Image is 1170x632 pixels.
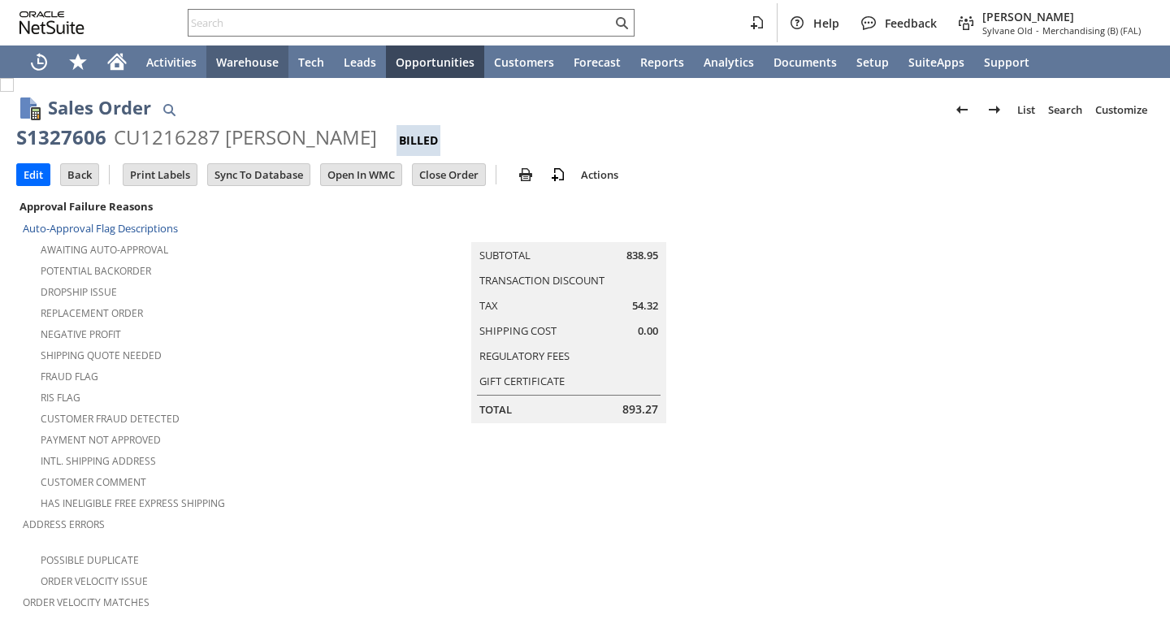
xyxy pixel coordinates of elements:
a: Shipping Cost [479,323,557,338]
div: Approval Failure Reasons [16,196,364,217]
a: Replacement Order [41,306,143,320]
a: Support [974,45,1039,78]
span: Leads [344,54,376,70]
a: Possible Duplicate [41,553,139,567]
a: Potential Backorder [41,264,151,278]
span: 54.32 [632,298,658,314]
div: Shortcuts [58,45,97,78]
a: List [1011,97,1042,123]
span: [PERSON_NAME] [982,9,1141,24]
a: Fraud Flag [41,370,98,383]
a: Has Ineligible Free Express Shipping [41,496,225,510]
span: Sylvane Old [982,24,1033,37]
span: Merchandising (B) (FAL) [1042,24,1141,37]
input: Search [188,13,612,32]
img: Previous [952,100,972,119]
a: Order Velocity Matches [23,595,149,609]
div: S1327606 [16,124,106,150]
span: Tech [298,54,324,70]
a: Negative Profit [41,327,121,341]
svg: Home [107,52,127,71]
a: Tech [288,45,334,78]
span: Support [984,54,1029,70]
a: Search [1042,97,1089,123]
span: Activities [146,54,197,70]
a: Tax [479,298,498,313]
svg: Shortcuts [68,52,88,71]
a: Gift Certificate [479,374,565,388]
div: CU1216287 [PERSON_NAME] [114,124,377,150]
a: Shipping Quote Needed [41,348,162,362]
span: 838.95 [626,248,658,263]
span: Reports [640,54,684,70]
input: Sync To Database [208,164,310,185]
a: Home [97,45,136,78]
a: Intl. Shipping Address [41,454,156,468]
a: Transaction Discount [479,273,604,288]
h1: Sales Order [48,94,151,121]
input: Back [61,164,98,185]
div: Billed [396,125,440,156]
input: Close Order [413,164,485,185]
a: Opportunities [386,45,484,78]
a: Customer Comment [41,475,146,489]
img: print.svg [516,165,535,184]
img: Quick Find [159,100,179,119]
a: RIS flag [41,391,80,405]
a: Payment not approved [41,433,161,447]
span: Customers [494,54,554,70]
a: Auto-Approval Flag Descriptions [23,221,178,236]
span: Forecast [574,54,621,70]
a: Customers [484,45,564,78]
a: Recent Records [19,45,58,78]
a: Awaiting Auto-Approval [41,243,168,257]
a: Address Errors [23,517,105,531]
a: Total [479,402,512,417]
input: Print Labels [123,164,197,185]
input: Edit [17,164,50,185]
span: 893.27 [622,401,658,418]
span: Warehouse [216,54,279,70]
span: Documents [773,54,837,70]
a: Documents [764,45,847,78]
a: Customize [1089,97,1154,123]
svg: logo [19,11,84,34]
span: Feedback [885,15,937,31]
a: Forecast [564,45,630,78]
span: Help [813,15,839,31]
span: Setup [856,54,889,70]
a: Analytics [694,45,764,78]
a: Setup [847,45,899,78]
svg: Recent Records [29,52,49,71]
a: Leads [334,45,386,78]
a: Order Velocity Issue [41,574,148,588]
svg: Search [612,13,631,32]
a: Dropship Issue [41,285,117,299]
a: Actions [574,167,625,182]
span: Opportunities [396,54,474,70]
a: SuiteApps [899,45,974,78]
a: Customer Fraud Detected [41,412,180,426]
span: Analytics [704,54,754,70]
a: Regulatory Fees [479,348,570,363]
img: Next [985,100,1004,119]
span: SuiteApps [908,54,964,70]
a: Activities [136,45,206,78]
a: Reports [630,45,694,78]
input: Open In WMC [321,164,401,185]
span: 0.00 [638,323,658,339]
img: add-record.svg [548,165,568,184]
caption: Summary [471,216,666,242]
a: Warehouse [206,45,288,78]
a: Subtotal [479,248,531,262]
span: - [1036,24,1039,37]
